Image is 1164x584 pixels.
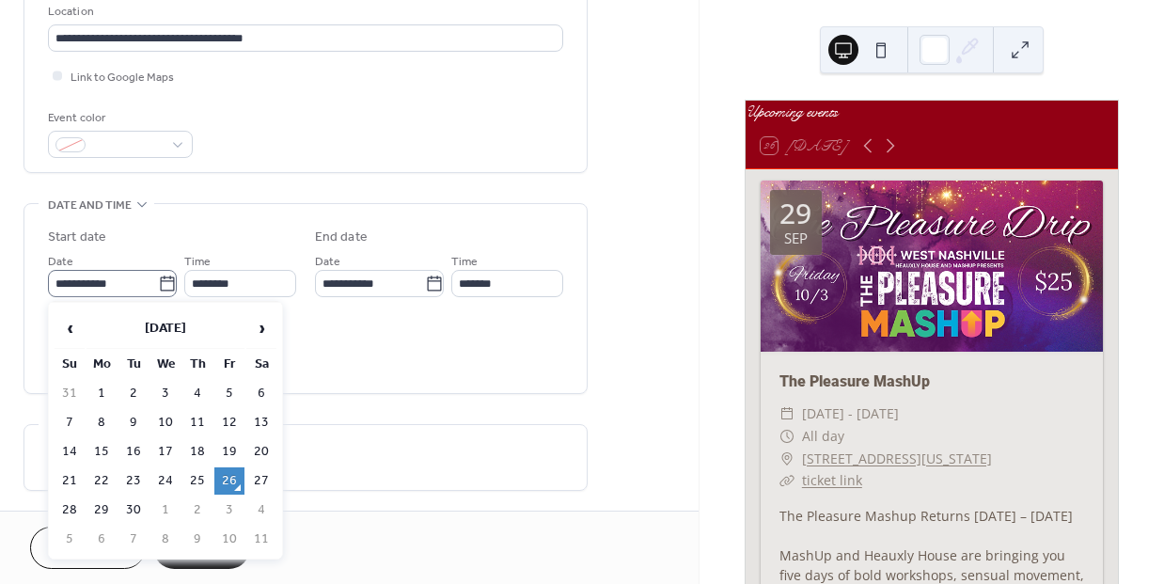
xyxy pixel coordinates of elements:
[182,526,212,553] td: 9
[71,68,174,87] span: Link to Google Maps
[150,467,181,495] td: 24
[55,309,84,347] span: ‹
[802,402,899,425] span: [DATE] - [DATE]
[246,380,276,407] td: 6
[118,351,149,378] th: Tu
[214,380,244,407] td: 5
[87,351,117,378] th: Mo
[150,438,181,466] td: 17
[118,497,149,524] td: 30
[182,467,212,495] td: 25
[246,409,276,436] td: 13
[784,231,808,245] div: Sep
[87,438,117,466] td: 15
[214,438,244,466] td: 19
[451,252,478,272] span: Time
[87,409,117,436] td: 8
[55,467,85,495] td: 21
[214,351,244,378] th: Fr
[55,438,85,466] td: 14
[746,101,1118,123] div: Upcoming events
[118,467,149,495] td: 23
[150,409,181,436] td: 10
[182,438,212,466] td: 18
[246,526,276,553] td: 11
[182,351,212,378] th: Th
[802,448,992,470] a: [STREET_ADDRESS][US_STATE]
[118,409,149,436] td: 9
[150,380,181,407] td: 3
[246,351,276,378] th: Sa
[48,2,559,22] div: Location
[118,380,149,407] td: 2
[779,402,794,425] div: ​
[246,497,276,524] td: 4
[55,526,85,553] td: 5
[315,228,368,247] div: End date
[214,526,244,553] td: 10
[48,108,189,128] div: Event color
[779,372,930,390] a: The Pleasure MashUp
[48,228,106,247] div: Start date
[246,467,276,495] td: 27
[182,409,212,436] td: 11
[55,351,85,378] th: Su
[55,497,85,524] td: 28
[118,526,149,553] td: 7
[87,308,244,349] th: [DATE]
[315,252,340,272] span: Date
[779,199,811,228] div: 29
[214,409,244,436] td: 12
[87,497,117,524] td: 29
[802,425,844,448] span: All day
[118,438,149,466] td: 16
[779,448,794,470] div: ​
[87,467,117,495] td: 22
[150,497,181,524] td: 1
[150,351,181,378] th: We
[214,497,244,524] td: 3
[779,469,794,492] div: ​
[87,526,117,553] td: 6
[779,425,794,448] div: ​
[802,471,862,489] a: ticket link
[48,252,73,272] span: Date
[55,409,85,436] td: 7
[214,467,244,495] td: 26
[55,380,85,407] td: 31
[246,438,276,466] td: 20
[184,252,211,272] span: Time
[30,527,146,569] button: Cancel
[87,380,117,407] td: 1
[182,497,212,524] td: 2
[48,196,132,215] span: Date and time
[247,309,275,347] span: ›
[150,526,181,553] td: 8
[182,380,212,407] td: 4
